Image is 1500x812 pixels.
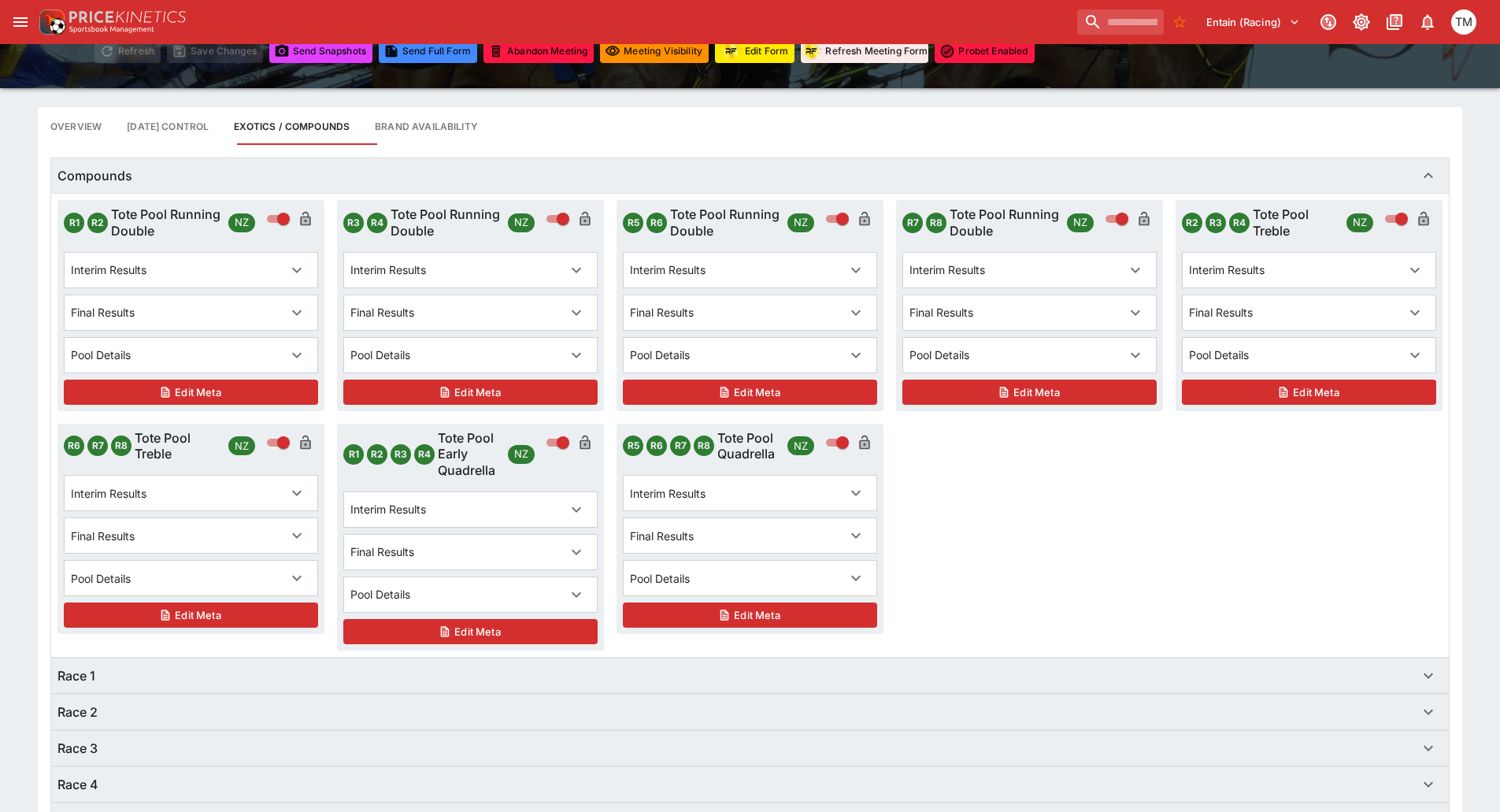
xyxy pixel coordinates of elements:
strong: R 3 [347,217,360,228]
p: Interim Results [1189,261,1265,278]
p: Interim Results [71,261,146,278]
button: open drawer [6,8,35,36]
strong: R 2 [91,217,104,228]
button: Connected to PK [1314,8,1343,36]
strong: R 4 [371,217,383,228]
strong: R 4 [418,448,431,460]
img: PriceKinetics Logo [35,6,66,38]
strong: R 8 [698,439,710,451]
strong: R 3 [1209,217,1222,228]
button: Toggle light/dark mode [1347,8,1376,36]
p: Final Results [350,304,414,321]
button: Edit Meta [343,619,598,644]
strong: R 2 [371,448,383,460]
h6: Race 4 [57,775,98,794]
strong: R 1 [69,217,80,228]
strong: R 8 [115,439,128,451]
strong: R 7 [907,217,919,228]
span: NZ [508,215,535,231]
div: racingform [720,40,742,62]
p: Pool Details [630,570,690,587]
h6: Tote Pool Running Double [111,206,228,239]
span: NZ [228,215,255,231]
h6: Race 2 [57,703,98,721]
img: racingform.png [800,41,822,61]
img: PriceKinetics [69,11,186,23]
button: Refresh Meeting Form [801,39,928,63]
strong: R 7 [92,439,104,451]
h6: Tote Pool Quadrella [717,430,787,463]
strong: R 6 [650,217,663,228]
strong: R 8 [930,217,943,228]
p: Pool Details [909,347,969,363]
p: Final Results [71,528,135,544]
p: Interim Results [350,261,426,278]
button: Mark all events in meeting as closed and abandoned. [483,39,594,63]
button: Notifications [1413,8,1442,36]
span: NZ [1067,215,1094,231]
h6: Tote Pool Treble [1253,206,1346,239]
button: Tristan Matheson [1446,5,1481,39]
p: Pool Details [350,347,410,363]
strong: R 2 [1186,217,1198,228]
button: Set all events in meeting to specified visibility [600,39,709,63]
input: search [1077,9,1164,35]
p: Final Results [71,304,135,321]
strong: R 6 [650,439,663,451]
button: Edit Meta [623,603,877,628]
span: NZ [228,439,255,454]
p: Pool Details [630,347,690,363]
button: Configure brand availability for the meeting [362,107,491,145]
h6: Tote Pool Running Double [950,206,1067,239]
strong: R 1 [349,448,359,460]
p: Pool Details [1189,347,1249,363]
button: Update RacingForm for all races in this meeting [715,39,794,63]
span: NZ [1346,215,1373,231]
button: No Bookmarks [1167,9,1192,35]
p: Pool Details [71,570,131,587]
p: Pool Details [350,586,410,603]
p: Interim Results [630,261,706,278]
strong: R 3 [394,448,407,460]
strong: R 4 [1233,217,1246,228]
p: Pool Details [71,347,131,363]
p: Final Results [909,304,973,321]
div: Tristan Matheson [1451,9,1476,35]
h6: Tote Pool Running Double [391,206,508,239]
button: Base meeting details [38,107,114,145]
img: Sportsbook Management [69,26,154,33]
p: Final Results [1189,304,1253,321]
button: Send Snapshots [269,39,372,63]
p: Final Results [630,304,694,321]
h6: Race 3 [57,739,98,758]
div: racingform [800,40,822,62]
span: NZ [508,447,535,462]
span: NZ [787,215,814,231]
button: Toggle ProBet for every event in this meeting [935,39,1034,63]
button: Edit Meta [902,380,1157,405]
p: Interim Results [350,501,426,517]
p: Final Results [630,528,694,544]
button: Select Tenant [1197,9,1309,35]
p: Final Results [350,543,414,560]
span: NZ [787,439,814,454]
strong: R 5 [628,217,639,228]
button: Edit Meta [1182,380,1436,405]
h6: Compounds [57,166,132,185]
button: Documentation [1380,8,1409,36]
p: Interim Results [909,261,985,278]
button: Send Full Form [379,39,477,63]
h6: Tote Pool Treble [135,430,228,463]
p: Interim Results [71,485,146,502]
button: View and edit meeting dividends and compounds. [221,107,362,145]
button: Edit Meta [343,380,598,405]
button: Edit Meta [64,380,318,405]
strong: R 6 [68,439,80,451]
h6: Tote Pool Early Quadrella [438,430,508,479]
strong: R 7 [675,439,687,451]
h6: Tote Pool Running Double [670,206,787,239]
button: Configure each race specific details at once [114,107,221,145]
button: Edit Meta [64,603,318,628]
p: Interim Results [630,485,706,502]
button: Edit Meta [623,380,877,405]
